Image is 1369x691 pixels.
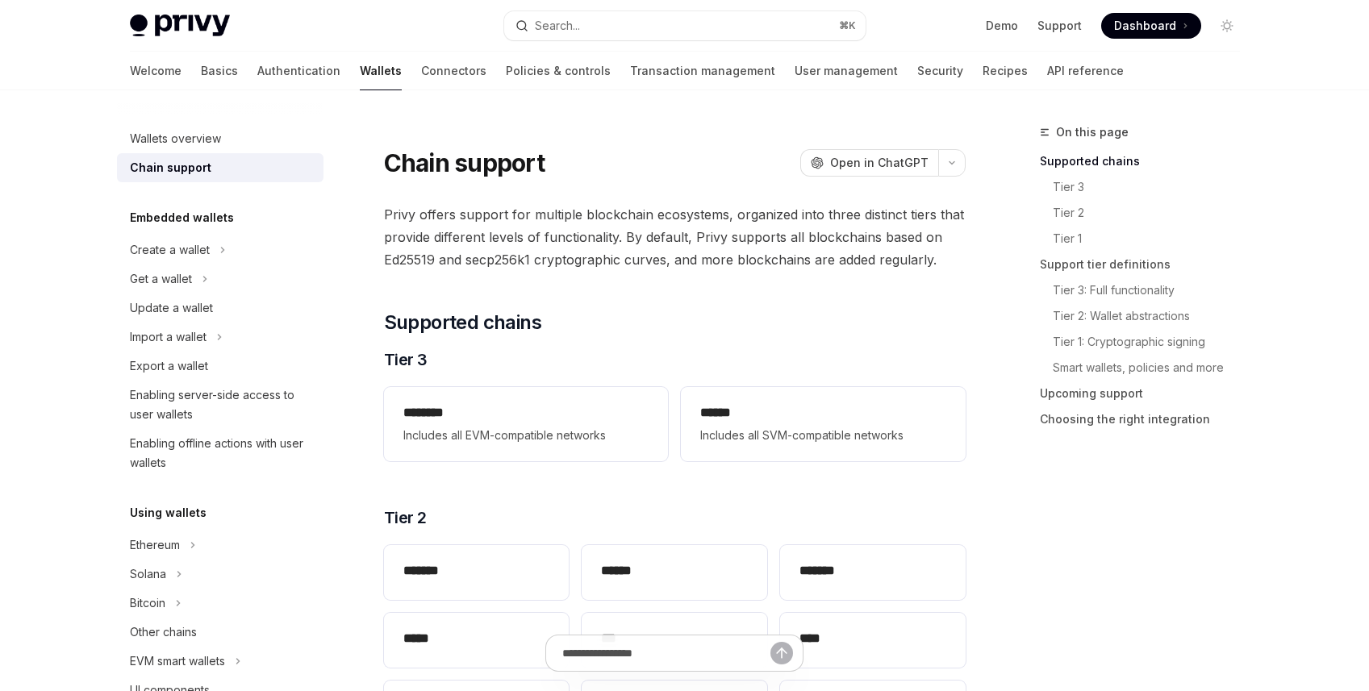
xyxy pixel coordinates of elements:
span: Includes all EVM-compatible networks [403,426,649,445]
span: Dashboard [1114,18,1176,34]
a: Dashboard [1101,13,1201,39]
span: On this page [1056,123,1129,142]
a: Demo [986,18,1018,34]
a: Basics [201,52,238,90]
a: Other chains [117,618,323,647]
a: Supported chains [1040,148,1253,174]
div: Get a wallet [130,269,192,289]
a: Tier 1 [1053,226,1253,252]
span: Supported chains [384,310,541,335]
h1: Chain support [384,148,545,177]
a: API reference [1047,52,1124,90]
span: Open in ChatGPT [830,155,929,171]
a: Connectors [421,52,486,90]
a: Enabling offline actions with user wallets [117,429,323,477]
a: Enabling server-side access to user wallets [117,381,323,429]
div: Other chains [130,622,197,642]
button: Search...⌘K [504,11,866,40]
img: light logo [130,15,230,37]
a: Upcoming support [1040,381,1253,406]
a: Transaction management [630,52,775,90]
div: Solana [130,564,166,584]
h5: Embedded wallets [130,208,234,227]
div: Enabling offline actions with user wallets [130,434,314,472]
span: ⌘ K [839,19,856,32]
div: Bitcoin [130,593,165,613]
div: EVM smart wallets [130,651,225,671]
button: Toggle dark mode [1214,13,1240,39]
div: Update a wallet [130,298,213,318]
a: **** *Includes all SVM-compatible networks [681,387,965,461]
span: Tier 2 [384,506,427,529]
div: Wallets overview [130,129,221,148]
a: Support tier definitions [1040,252,1253,277]
div: Create a wallet [130,240,210,260]
a: Tier 2 [1053,200,1253,226]
span: Tier 3 [384,348,428,371]
span: Includes all SVM-compatible networks [700,426,945,445]
a: Export a wallet [117,352,323,381]
a: Security [917,52,963,90]
div: Enabling server-side access to user wallets [130,385,314,424]
a: **** ***Includes all EVM-compatible networks [384,387,668,461]
a: Policies & controls [506,52,611,90]
a: Choosing the right integration [1040,406,1253,432]
a: Tier 1: Cryptographic signing [1053,329,1253,355]
div: Ethereum [130,535,180,555]
span: Privy offers support for multiple blockchain ecosystems, organized into three distinct tiers that... [384,203,966,271]
a: Welcome [130,52,182,90]
a: Wallets overview [117,124,323,153]
div: Chain support [130,158,211,177]
a: Smart wallets, policies and more [1053,355,1253,381]
div: Search... [535,16,580,35]
a: Tier 2: Wallet abstractions [1053,303,1253,329]
a: Recipes [983,52,1028,90]
button: Send message [770,642,793,664]
a: Authentication [257,52,340,90]
h5: Using wallets [130,503,207,522]
a: Tier 3 [1053,174,1253,200]
a: Tier 3: Full functionality [1053,277,1253,303]
div: Export a wallet [130,356,208,376]
a: Support [1037,18,1082,34]
a: User management [795,52,898,90]
a: Wallets [360,52,402,90]
div: Import a wallet [130,327,207,347]
a: Chain support [117,153,323,182]
button: Open in ChatGPT [800,149,938,177]
a: Update a wallet [117,293,323,323]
